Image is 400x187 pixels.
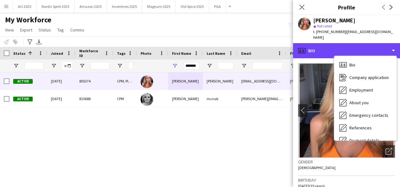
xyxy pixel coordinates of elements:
[207,63,212,69] button: Open Filter Menu
[26,38,34,46] app-action-btn: Advanced filters
[382,145,395,158] div: Open photos pop-in
[286,90,320,107] div: [PHONE_NUMBER]
[47,90,75,107] div: [DATE]
[75,0,107,13] button: Amazon 2025
[5,15,51,25] span: My Workforce
[209,0,226,13] button: PGA
[349,75,389,80] span: Company application
[298,159,395,165] h3: Gender
[13,97,33,101] span: Active
[241,63,247,69] button: Open Filter Menu
[70,27,84,33] span: Comms
[172,51,191,56] span: First Name
[55,26,66,34] a: Tag
[18,26,35,34] a: Export
[3,26,16,34] a: View
[313,29,346,34] span: t. [PHONE_NUMBER]
[168,72,203,90] div: [PERSON_NAME]
[349,62,355,68] span: Bio
[39,27,51,33] span: Status
[349,125,372,131] span: References
[253,62,282,70] input: Email Filter Input
[141,76,153,88] img: Lindsey Johnston
[334,109,397,122] div: Emergency contacts
[298,165,336,170] span: [DEMOGRAPHIC_DATA]
[183,62,199,70] input: First Name Filter Input
[218,62,234,70] input: Last Name Filter Input
[334,96,397,109] div: About you
[13,51,25,56] span: Status
[334,71,397,84] div: Company application
[168,90,203,107] div: [PERSON_NAME]
[13,63,19,69] button: Open Filter Menu
[51,63,57,69] button: Open Filter Menu
[349,100,369,105] span: About you
[62,62,72,70] input: Joined Filter Input
[75,90,113,107] div: 810688
[128,62,133,70] input: Tags Filter Input
[117,51,125,56] span: Tags
[237,90,286,107] div: [PERSON_NAME][EMAIL_ADDRESS][DOMAIN_NAME]
[203,72,237,90] div: [PERSON_NAME]
[20,27,32,33] span: Export
[47,72,75,90] div: [DATE]
[334,59,397,71] div: Bio
[36,26,53,34] a: Status
[113,72,137,90] div: CPM, Ploom
[241,51,251,56] span: Email
[349,138,380,143] span: Payment details
[237,72,286,90] div: [EMAIL_ADDRESS][DOMAIN_NAME]
[203,90,237,107] div: mcnab
[290,63,296,69] button: Open Filter Menu
[113,90,137,107] div: CPM
[172,63,178,69] button: Open Filter Menu
[334,122,397,134] div: References
[313,29,393,40] span: | [EMAIL_ADDRESS][DOMAIN_NAME]
[142,0,175,13] button: Magnum 2025
[91,62,109,70] input: Workforce ID Filter Input
[207,51,225,56] span: Last Name
[5,27,14,33] span: View
[25,62,43,70] input: Status Filter Input
[349,87,373,93] span: Employment
[298,63,395,158] img: Crew avatar or photo
[334,134,397,147] div: Payment details
[293,3,400,11] h3: Profile
[349,112,388,118] span: Emergency contacts
[117,63,123,69] button: Open Filter Menu
[51,51,63,56] span: Joined
[175,0,209,13] button: Old Spice 2025
[313,18,355,23] div: [PERSON_NAME]
[141,93,153,106] img: Lindsey mcnab
[68,26,87,34] a: Comms
[13,0,36,13] button: AO 2025
[286,72,320,90] div: [PHONE_NUMBER]
[36,0,75,13] button: Nordic Spirit 2025
[79,48,102,58] span: Workforce ID
[75,72,113,90] div: 805374
[141,51,151,56] span: Photo
[293,43,400,58] div: Bio
[317,24,332,28] span: Not rated
[57,27,64,33] span: Tag
[290,51,301,56] span: Phone
[79,63,85,69] button: Open Filter Menu
[13,79,33,84] span: Active
[298,177,395,183] h3: Birthday
[35,38,43,46] app-action-btn: Export XLSX
[334,84,397,96] div: Employment
[107,0,142,13] button: Incentives 2025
